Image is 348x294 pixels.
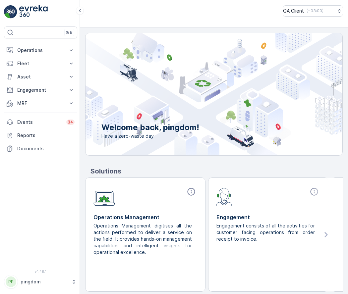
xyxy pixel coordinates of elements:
[283,8,304,14] p: QA Client
[101,133,199,139] span: Have a zero-waste day
[6,276,16,287] div: PP
[4,83,77,97] button: Engagement
[4,275,77,289] button: PPpingdom
[4,116,77,129] a: Events34
[101,122,199,133] p: Welcome back, pingdom!
[283,5,343,17] button: QA Client(+03:00)
[21,278,68,285] p: pingdom
[216,213,320,221] p: Engagement
[17,100,64,107] p: MRF
[4,70,77,83] button: Asset
[4,57,77,70] button: Fleet
[17,119,62,125] p: Events
[4,5,17,19] img: logo
[4,142,77,155] a: Documents
[4,44,77,57] button: Operations
[307,8,323,14] p: ( +03:00 )
[17,145,75,152] p: Documents
[4,269,77,273] span: v 1.48.1
[93,187,115,206] img: module-icon
[216,187,232,206] img: module-icon
[68,120,73,125] p: 34
[93,222,192,256] p: Operations Management digitises all the actions performed to deliver a service on the field. It p...
[93,213,197,221] p: Operations Management
[66,30,73,35] p: ⌘B
[216,222,315,242] p: Engagement consists of all the activities for customer facing operations from order receipt to in...
[17,47,64,54] p: Operations
[17,60,64,67] p: Fleet
[56,33,342,155] img: city illustration
[17,73,64,80] p: Asset
[4,97,77,110] button: MRF
[90,166,343,176] p: Solutions
[4,129,77,142] a: Reports
[19,5,48,19] img: logo_light-DOdMpM7g.png
[17,132,75,139] p: Reports
[17,87,64,93] p: Engagement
